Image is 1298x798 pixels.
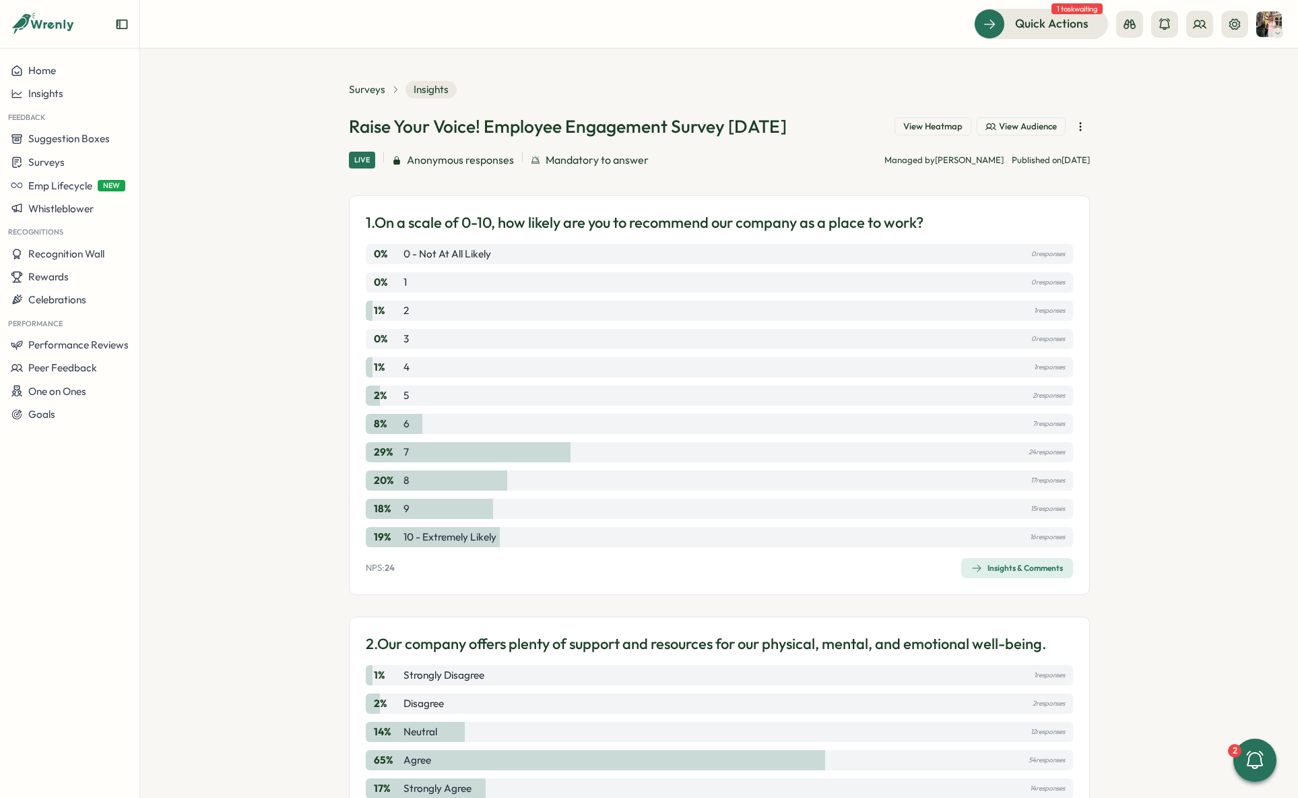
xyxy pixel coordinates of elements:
p: 0 responses [1031,247,1065,262]
span: View Heatmap [903,121,963,133]
span: Goals [28,408,55,421]
p: 7 [403,445,409,460]
p: 2 responses [1033,696,1065,711]
p: 2. Our company offers plenty of support and resources for our physical, mental, and emotional wel... [366,634,1046,654]
p: Strongly Disagree [403,668,484,683]
p: 6 [403,417,410,431]
p: 8 % [374,417,401,431]
p: 17 responses [1031,473,1065,488]
div: 2 [1228,744,1241,758]
p: 1 [403,275,407,290]
p: Strongly Agree [403,781,472,796]
p: 65 % [374,753,401,768]
span: Surveys [28,156,65,168]
p: 1 % [374,668,401,683]
p: Disagree [403,696,444,711]
div: Live [349,152,375,168]
p: 0 responses [1031,275,1065,290]
span: [PERSON_NAME] [935,154,1004,165]
p: 0 - Not at all likely [403,247,491,262]
span: Insights [405,81,457,98]
p: Published on [1012,154,1090,166]
p: Managed by [884,154,1004,166]
button: Quick Actions [974,9,1108,38]
span: Suggestion Boxes [28,132,110,145]
span: Emp Lifecycle [28,179,92,192]
p: 17 % [374,781,401,796]
button: Expand sidebar [115,18,129,31]
p: 0 responses [1031,332,1065,346]
p: 0 % [374,332,401,346]
p: 1 responses [1034,360,1065,375]
span: 1 task waiting [1051,3,1103,14]
span: Recognition Wall [28,247,104,260]
span: View Audience [999,121,1057,133]
p: 14 % [374,725,401,739]
p: 10 - Extremely likely [403,530,496,545]
p: 4 [403,360,410,375]
span: Whistleblower [28,202,94,215]
p: 7 responses [1033,417,1065,431]
span: Mandatory to answer [546,152,649,168]
p: 1 responses [1034,668,1065,683]
button: Insights & Comments [961,558,1073,578]
img: Hannah Saunders [1256,11,1282,37]
span: Performance Reviews [28,338,129,351]
button: 2 [1233,739,1276,782]
p: 18 % [374,501,401,516]
p: 16 responses [1030,530,1065,545]
p: 1 % [374,303,401,318]
p: 5 [403,388,409,403]
a: Surveys [349,82,385,97]
span: Celebrations [28,293,86,306]
p: 8 [403,473,409,488]
span: 24 [385,562,395,573]
p: 1 % [374,360,401,375]
p: NPS: [366,562,395,574]
p: 14 responses [1030,781,1065,796]
span: NEW [98,180,125,191]
p: 24 responses [1029,445,1065,460]
div: Insights & Comments [971,563,1063,574]
span: [DATE] [1062,154,1090,165]
span: Quick Actions [1015,15,1089,32]
p: Neutral [403,725,437,739]
span: Anonymous responses [407,152,514,168]
span: Home [28,64,56,77]
p: 1 responses [1034,303,1065,318]
span: Insights [28,87,63,100]
button: View Heatmap [895,117,971,136]
p: 19 % [374,530,401,545]
p: 0 % [374,275,401,290]
p: 3 [403,332,409,346]
p: Agree [403,753,431,768]
h1: Raise Your Voice! Employee Engagement Survey [DATE] [349,115,787,138]
p: 0 % [374,247,401,262]
p: 2 % [374,388,401,403]
span: Rewards [28,270,69,283]
span: One on Ones [28,385,86,398]
p: 1. On a scale of 0-10, how likely are you to recommend our company as a place to work? [366,212,923,233]
p: 15 responses [1031,501,1065,516]
p: 2 [403,303,409,318]
p: 2 % [374,696,401,711]
p: 2 responses [1033,388,1065,403]
span: Peer Feedback [28,361,97,374]
p: 12 responses [1031,725,1065,739]
p: 54 responses [1029,753,1065,768]
p: 9 [403,501,410,516]
p: 20 % [374,473,401,488]
p: 29 % [374,445,401,460]
button: View Audience [977,117,1066,136]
